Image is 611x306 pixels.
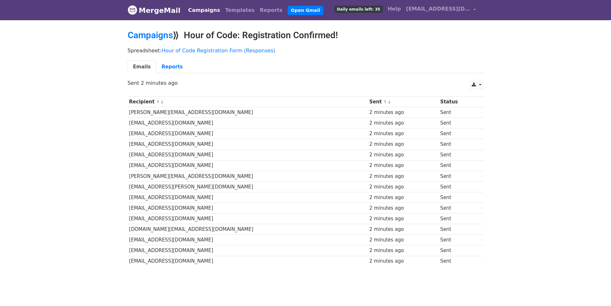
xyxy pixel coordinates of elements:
td: [PERSON_NAME][EMAIL_ADDRESS][DOMAIN_NAME] [128,171,368,181]
td: Sent [439,214,478,224]
td: Sent [439,128,478,139]
td: Sent [439,256,478,267]
a: ↓ [387,100,391,104]
div: 2 minutes ago [369,183,437,191]
td: Sent [439,171,478,181]
a: Open Gmail [288,6,323,15]
span: [EMAIL_ADDRESS][DOMAIN_NAME] [406,5,470,13]
div: 2 minutes ago [369,194,437,201]
div: 2 minutes ago [369,258,437,265]
td: [EMAIL_ADDRESS][DOMAIN_NAME] [128,245,368,256]
div: 2 minutes ago [369,205,437,212]
div: 2 minutes ago [369,162,437,169]
a: [EMAIL_ADDRESS][DOMAIN_NAME] [403,3,479,18]
td: Sent [439,139,478,150]
td: Sent [439,192,478,203]
div: 2 minutes ago [369,141,437,148]
td: [EMAIL_ADDRESS][DOMAIN_NAME] [128,203,368,214]
td: [EMAIL_ADDRESS][DOMAIN_NAME] [128,192,368,203]
td: [EMAIL_ADDRESS][DOMAIN_NAME] [128,128,368,139]
a: Emails [128,60,156,74]
a: ↓ [160,100,164,104]
td: Sent [439,245,478,256]
a: Templates [223,4,257,17]
p: Spreadsheet: [128,47,484,54]
th: Sent [368,97,439,107]
td: Sent [439,203,478,214]
td: [EMAIL_ADDRESS][DOMAIN_NAME] [128,139,368,150]
a: Daily emails left: 35 [332,3,385,15]
td: [EMAIL_ADDRESS][DOMAIN_NAME] [128,235,368,245]
td: Sent [439,224,478,235]
div: 2 minutes ago [369,119,437,127]
td: [EMAIL_ADDRESS][DOMAIN_NAME] [128,150,368,160]
td: Sent [439,118,478,128]
td: [PERSON_NAME][EMAIL_ADDRESS][DOMAIN_NAME] [128,107,368,118]
td: Sent [439,160,478,171]
div: 2 minutes ago [369,173,437,180]
div: 2 minutes ago [369,236,437,244]
span: Daily emails left: 35 [335,6,382,13]
h2: ⟫ Hour of Code: Registration Confirmed! [128,30,484,41]
p: Sent 2 minutes ago [128,80,484,86]
div: 2 minutes ago [369,215,437,223]
div: 2 minutes ago [369,130,437,137]
td: [EMAIL_ADDRESS][DOMAIN_NAME] [128,214,368,224]
td: [DOMAIN_NAME][EMAIL_ADDRESS][DOMAIN_NAME] [128,224,368,235]
div: 2 minutes ago [369,109,437,116]
td: Sent [439,181,478,192]
a: MergeMail [128,4,181,17]
th: Recipient [128,97,368,107]
div: 2 minutes ago [369,247,437,254]
td: [EMAIL_ADDRESS][PERSON_NAME][DOMAIN_NAME] [128,181,368,192]
a: Campaigns [128,30,173,40]
td: [EMAIL_ADDRESS][DOMAIN_NAME] [128,256,368,267]
th: Status [439,97,478,107]
img: MergeMail logo [128,5,137,15]
a: ↑ [383,100,387,104]
td: Sent [439,235,478,245]
div: 2 minutes ago [369,151,437,159]
a: Reports [156,60,188,74]
div: 2 minutes ago [369,226,437,233]
a: Hour of Code Registration Form (Responses) [162,48,276,54]
a: Campaigns [186,4,223,17]
td: [EMAIL_ADDRESS][DOMAIN_NAME] [128,160,368,171]
td: Sent [439,150,478,160]
a: Reports [257,4,285,17]
a: Help [385,3,403,15]
a: ↑ [156,100,160,104]
td: [EMAIL_ADDRESS][DOMAIN_NAME] [128,118,368,128]
td: Sent [439,107,478,118]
